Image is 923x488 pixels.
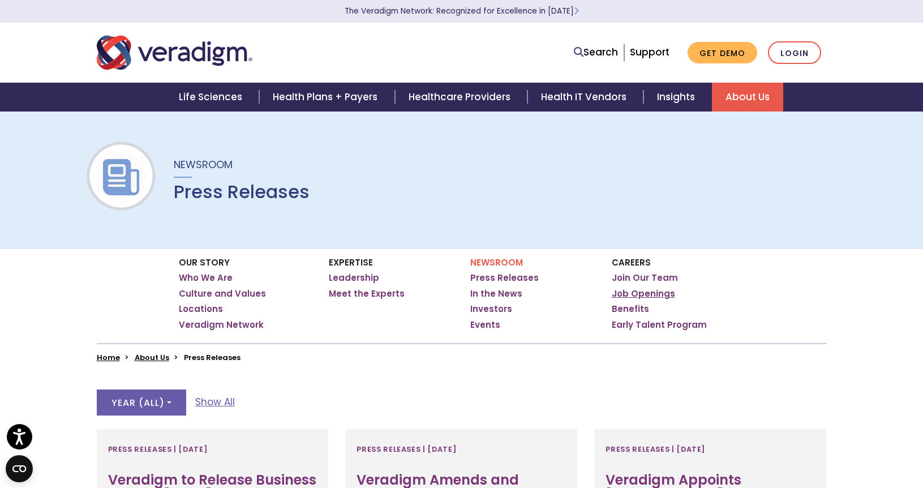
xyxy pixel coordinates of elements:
a: Health Plans + Payers [259,83,394,112]
a: Veradigm Network [179,319,264,331]
a: About Us [712,83,783,112]
span: Press Releases | [DATE] [108,440,208,459]
span: Press Releases | [DATE] [357,440,457,459]
a: Benefits [612,303,649,315]
span: Newsroom [174,157,233,172]
a: Early Talent Program [612,319,707,331]
img: Veradigm logo [97,34,252,71]
button: Open CMP widget [6,455,33,482]
a: Home [97,352,120,363]
a: Press Releases [470,272,539,284]
span: Press Releases | [DATE] [606,440,706,459]
a: Who We Are [179,272,233,284]
a: Health IT Vendors [527,83,643,112]
a: Join Our Team [612,272,678,284]
a: Meet the Experts [329,288,405,299]
a: The Veradigm Network: Recognized for Excellence in [DATE]Learn More [345,6,579,16]
a: Support [630,45,669,59]
a: Locations [179,303,223,315]
a: Get Demo [688,42,757,64]
a: In the News [470,288,522,299]
button: Year (All) [97,389,186,416]
a: Culture and Values [179,288,266,299]
a: Search [574,45,618,60]
iframe: Drift Chat Widget [706,418,909,474]
a: Investors [470,303,512,315]
a: Life Sciences [165,83,259,112]
a: Leadership [329,272,379,284]
a: Show All [195,395,235,410]
a: Login [768,41,821,65]
a: Events [470,319,500,331]
a: Insights [643,83,712,112]
h1: Press Releases [174,181,310,203]
a: Healthcare Providers [395,83,527,112]
a: Job Openings [612,288,675,299]
span: Learn More [574,6,579,16]
a: About Us [135,352,169,363]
